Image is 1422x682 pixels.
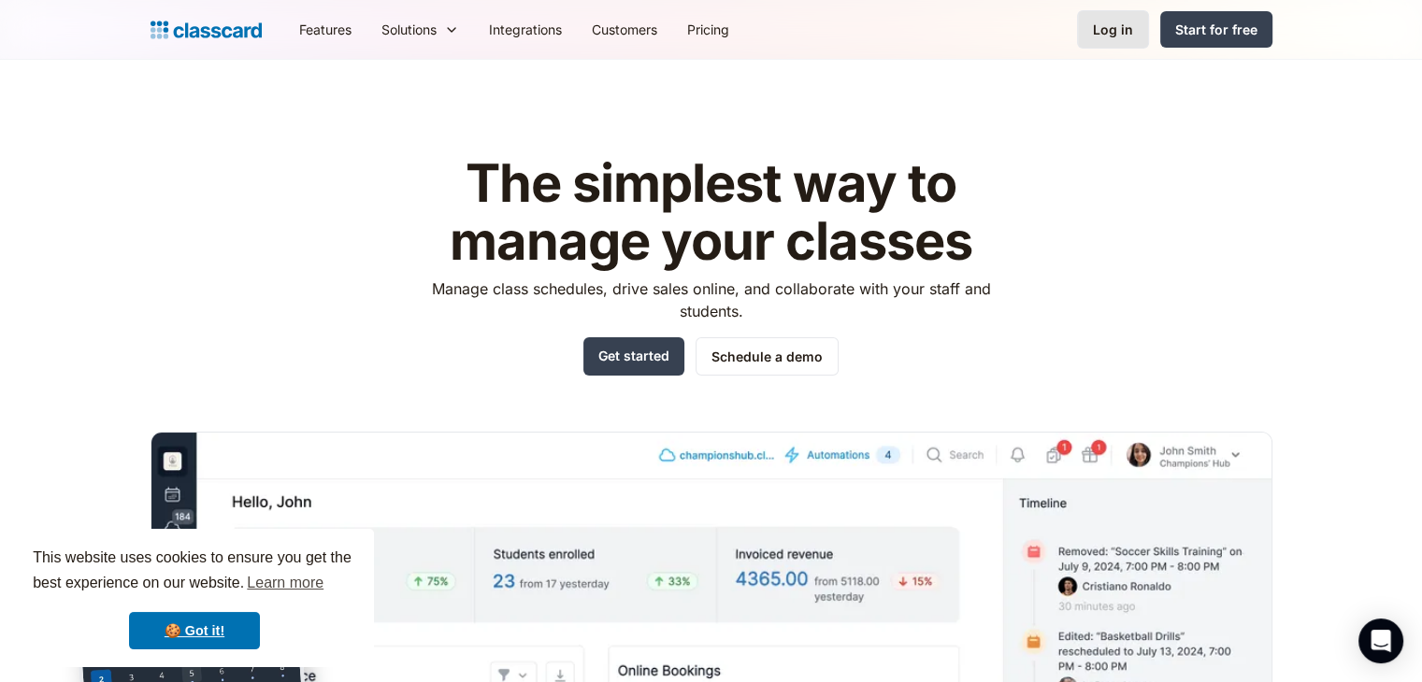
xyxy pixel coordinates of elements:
[1175,20,1257,39] div: Start for free
[15,529,374,667] div: cookieconsent
[414,155,1008,270] h1: The simplest way to manage your classes
[33,547,356,597] span: This website uses cookies to ensure you get the best experience on our website.
[696,337,839,376] a: Schedule a demo
[414,277,1008,322] p: Manage class schedules, drive sales online, and collaborate with your staff and students.
[1093,20,1133,39] div: Log in
[474,8,577,50] a: Integrations
[284,8,366,50] a: Features
[1077,10,1149,49] a: Log in
[244,569,326,597] a: learn more about cookies
[366,8,474,50] div: Solutions
[577,8,672,50] a: Customers
[129,612,260,649] a: dismiss cookie message
[381,20,437,39] div: Solutions
[1358,618,1403,663] div: Open Intercom Messenger
[151,17,262,43] a: home
[583,337,684,376] a: Get started
[672,8,744,50] a: Pricing
[1160,11,1272,48] a: Start for free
